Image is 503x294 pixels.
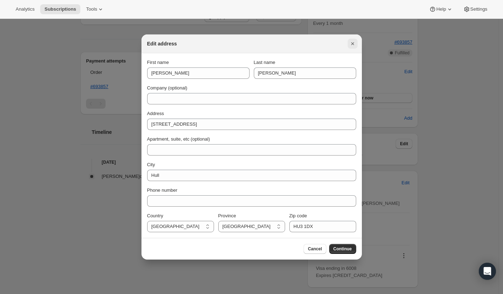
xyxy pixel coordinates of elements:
[40,4,80,14] button: Subscriptions
[147,40,177,47] h2: Edit address
[11,4,39,14] button: Analytics
[86,6,97,12] span: Tools
[218,213,236,218] span: Province
[147,60,169,65] span: First name
[304,244,326,254] button: Cancel
[16,6,34,12] span: Analytics
[459,4,492,14] button: Settings
[147,162,155,167] span: City
[147,85,187,91] span: Company (optional)
[333,246,352,252] span: Continue
[147,136,210,142] span: Apartment, suite, etc (optional)
[308,246,322,252] span: Cancel
[147,187,177,193] span: Phone number
[44,6,76,12] span: Subscriptions
[425,4,457,14] button: Help
[82,4,108,14] button: Tools
[470,6,487,12] span: Settings
[436,6,446,12] span: Help
[254,60,275,65] span: Last name
[348,39,358,49] button: Close
[479,263,496,280] div: Open Intercom Messenger
[289,213,307,218] span: Zip code
[147,213,164,218] span: Country
[329,244,356,254] button: Continue
[147,111,164,116] span: Address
